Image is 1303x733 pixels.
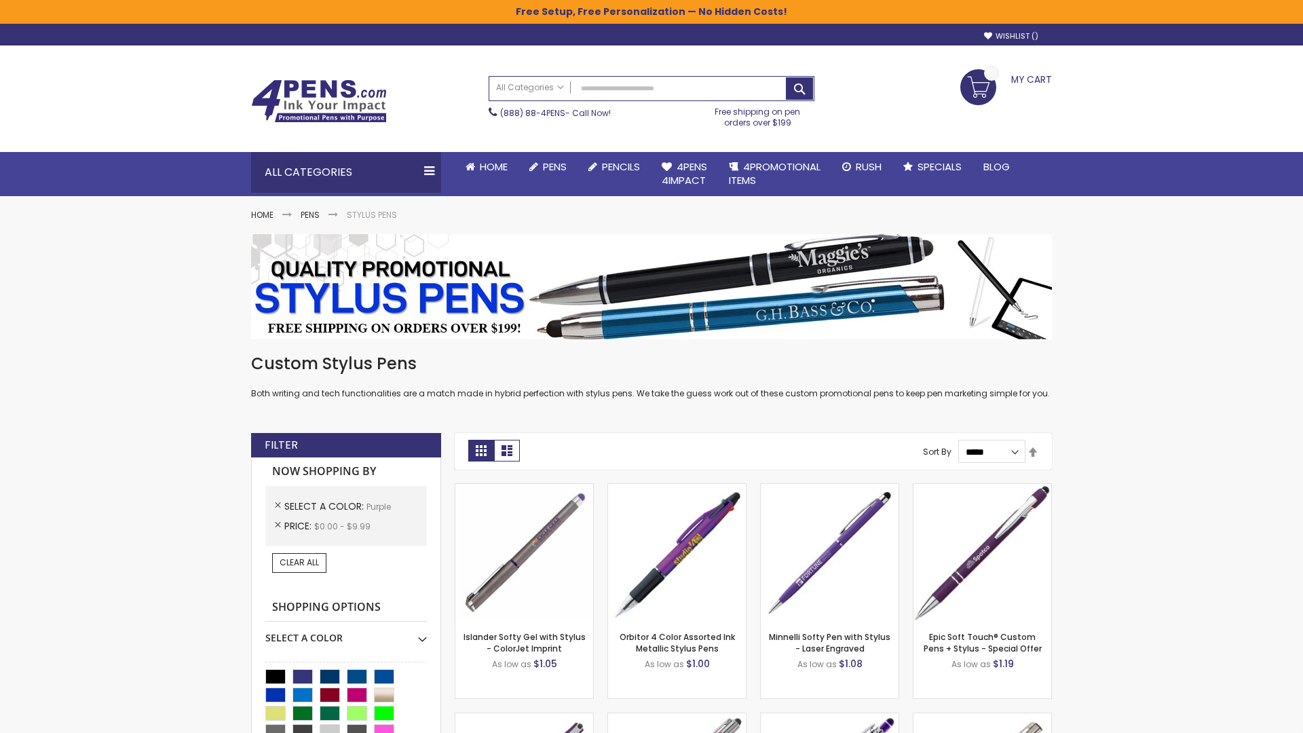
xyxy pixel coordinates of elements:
[265,457,427,486] strong: Now Shopping by
[645,658,684,670] span: As low as
[489,77,571,99] a: All Categories
[251,353,1052,400] div: Both writing and tech functionalities are a match made in hybrid perfection with stylus pens. We ...
[608,483,746,495] a: Orbitor 4 Color Assorted Ink Metallic Stylus Pens-Purple
[620,631,735,654] a: Orbitor 4 Color Assorted Ink Metallic Stylus Pens
[984,31,1038,41] a: Wishlist
[500,107,565,119] a: (888) 88-4PENS
[518,152,578,182] a: Pens
[972,152,1021,182] a: Blog
[761,484,899,622] img: Minnelli Softy Pen with Stylus - Laser Engraved-Purple
[913,484,1051,622] img: 4P-MS8B-Purple
[686,657,710,671] span: $1.00
[455,713,593,724] a: Avendale Velvet Touch Stylus Gel Pen-Purple
[831,152,892,182] a: Rush
[496,82,564,93] span: All Categories
[480,159,508,174] span: Home
[366,501,391,512] span: Purple
[500,107,611,119] span: - Call Now!
[455,483,593,495] a: Islander Softy Gel with Stylus - ColorJet Imprint-Purple
[468,440,494,462] strong: Grid
[769,631,890,654] a: Minnelli Softy Pen with Stylus - Laser Engraved
[265,593,427,622] strong: Shopping Options
[251,79,387,123] img: 4Pens Custom Pens and Promotional Products
[918,159,962,174] span: Specials
[251,353,1052,375] h1: Custom Stylus Pens
[761,713,899,724] a: Phoenix Softy with Stylus Pen - Laser-Purple
[280,557,319,568] span: Clear All
[701,101,815,128] div: Free shipping on pen orders over $199
[284,500,366,513] span: Select A Color
[718,152,831,196] a: 4PROMOTIONALITEMS
[251,152,441,193] div: All Categories
[455,484,593,622] img: Islander Softy Gel with Stylus - ColorJet Imprint-Purple
[284,519,314,533] span: Price
[578,152,651,182] a: Pencils
[464,631,586,654] a: Islander Softy Gel with Stylus - ColorJet Imprint
[662,159,707,187] span: 4Pens 4impact
[856,159,882,174] span: Rush
[651,152,718,196] a: 4Pens4impact
[729,159,820,187] span: 4PROMOTIONAL ITEMS
[455,152,518,182] a: Home
[839,657,863,671] span: $1.08
[251,234,1052,339] img: Stylus Pens
[761,483,899,495] a: Minnelli Softy Pen with Stylus - Laser Engraved-Purple
[533,657,557,671] span: $1.05
[492,658,531,670] span: As low as
[347,209,397,221] strong: Stylus Pens
[301,209,320,221] a: Pens
[265,438,298,453] strong: Filter
[913,483,1051,495] a: 4P-MS8B-Purple
[983,159,1010,174] span: Blog
[797,658,837,670] span: As low as
[924,631,1042,654] a: Epic Soft Touch® Custom Pens + Stylus - Special Offer
[892,152,972,182] a: Specials
[951,658,991,670] span: As low as
[314,521,371,532] span: $0.00 - $9.99
[608,484,746,622] img: Orbitor 4 Color Assorted Ink Metallic Stylus Pens-Purple
[272,553,326,572] a: Clear All
[923,446,951,457] label: Sort By
[608,713,746,724] a: Tres-Chic with Stylus Metal Pen - Standard Laser-Purple
[251,209,273,221] a: Home
[265,622,427,645] div: Select A Color
[993,657,1014,671] span: $1.19
[543,159,567,174] span: Pens
[602,159,640,174] span: Pencils
[913,713,1051,724] a: Tres-Chic Touch Pen - Standard Laser-Purple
